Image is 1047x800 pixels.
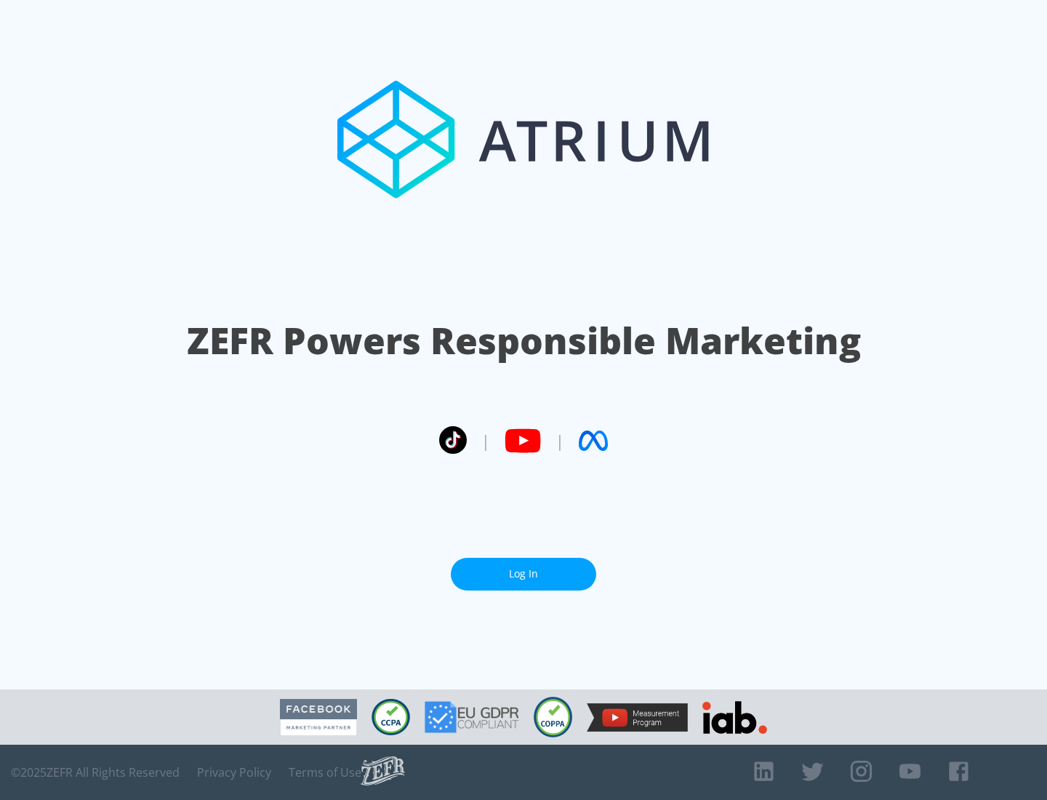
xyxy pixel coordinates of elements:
span: | [481,430,490,452]
img: CCPA Compliant [372,699,410,735]
a: Privacy Policy [197,765,271,780]
a: Log In [451,558,596,591]
h1: ZEFR Powers Responsible Marketing [187,316,861,366]
img: GDPR Compliant [425,701,519,733]
img: COPPA Compliant [534,697,572,737]
a: Terms of Use [289,765,361,780]
img: YouTube Measurement Program [587,703,688,732]
img: IAB [702,701,767,734]
span: © 2025 ZEFR All Rights Reserved [11,765,180,780]
img: Facebook Marketing Partner [280,699,357,736]
span: | [555,430,564,452]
